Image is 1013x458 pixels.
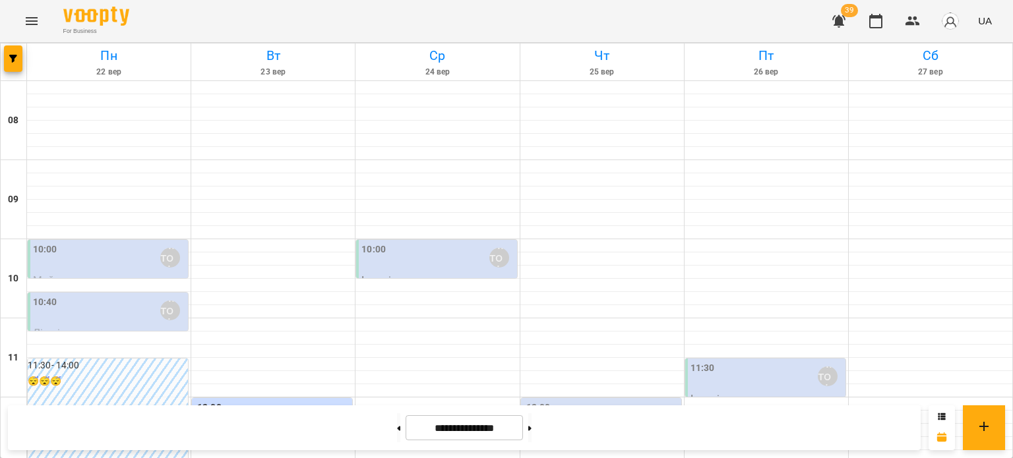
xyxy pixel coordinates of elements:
h6: Вт [193,45,353,66]
span: For Business [63,27,129,36]
span: UA [978,14,992,28]
h6: 08 [8,113,18,128]
div: Вікторія [160,248,180,268]
h6: 22 вер [29,66,189,78]
label: 10:00 [33,243,57,257]
h6: Чт [522,45,682,66]
h6: 09 [8,192,18,207]
span: 39 [841,4,858,17]
h6: 11:30 - 14:00 [28,358,188,373]
img: avatar_s.png [941,12,960,30]
span: Ліза індив [33,326,84,339]
h6: 10 [8,272,18,286]
p: Індивідуально [361,274,432,285]
div: Вікторія [489,248,509,268]
button: Menu [16,5,47,37]
h6: 11 [8,351,18,365]
button: UA [973,9,997,33]
h6: Сб [851,45,1010,66]
div: Вікторія [818,366,838,386]
div: Вікторія [160,301,180,320]
label: 10:40 [33,295,57,310]
span: Майя [33,273,61,286]
label: 10:00 [361,243,386,257]
p: Індивідуально [691,393,761,404]
h6: 26 вер [687,66,846,78]
label: 11:30 [691,361,715,376]
h6: 24 вер [357,66,517,78]
h6: 27 вер [851,66,1010,78]
h6: 23 вер [193,66,353,78]
img: Voopty Logo [63,7,129,26]
h6: 😴😴😴 [28,374,188,389]
h6: Пн [29,45,189,66]
h6: Ср [357,45,517,66]
h6: 25 вер [522,66,682,78]
h6: Пт [687,45,846,66]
